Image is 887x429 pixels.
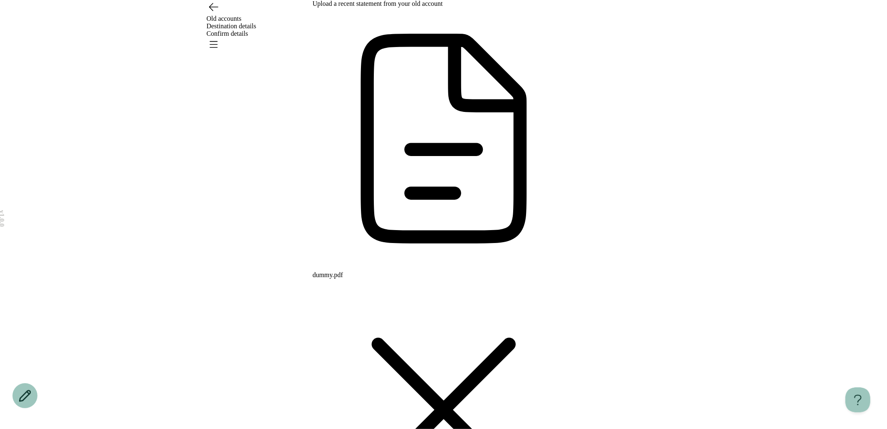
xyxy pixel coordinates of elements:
span: dummy.pdf [313,271,343,278]
iframe: Toggle Customer Support [845,387,870,412]
span: Old accounts [207,15,242,22]
button: Open menu [207,37,220,51]
span: Destination details [207,22,257,30]
span: Confirm details [207,30,248,37]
